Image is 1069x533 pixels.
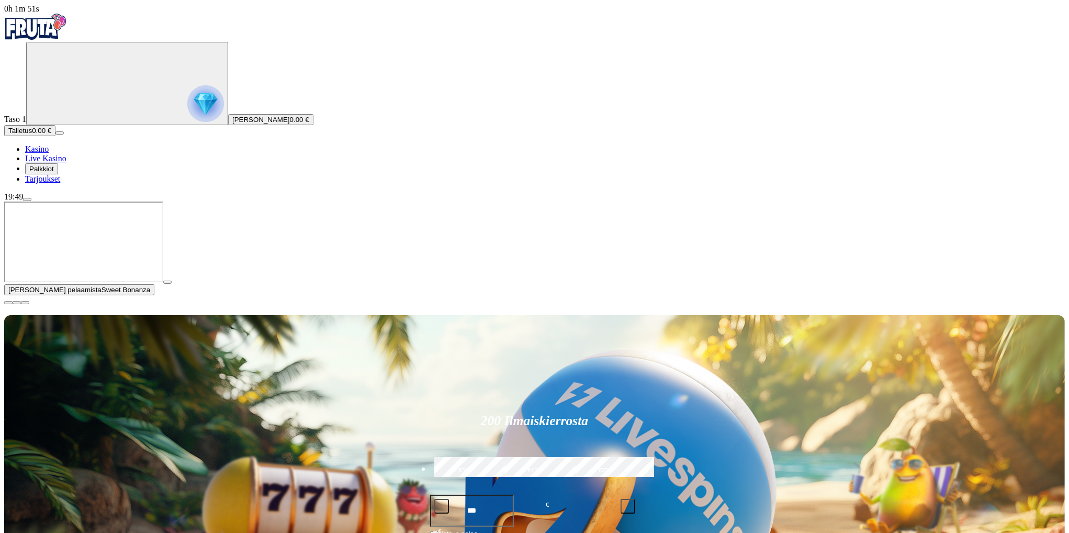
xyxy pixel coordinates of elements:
nav: Primary [4,14,1065,184]
button: Palkkiot [25,163,58,174]
iframe: Sweet Bonanza [4,202,163,282]
span: 19:49 [4,192,23,201]
span: 0.00 € [290,116,309,124]
button: chevron-down icon [13,301,21,304]
button: [PERSON_NAME] pelaamistaSweet Bonanza [4,284,154,295]
label: €50 [432,456,497,486]
button: fullscreen icon [21,301,29,304]
span: Sweet Bonanza [102,286,150,294]
a: Tarjoukset [25,174,60,183]
span: € [546,500,549,510]
a: Fruta [4,32,67,41]
img: Fruta [4,14,67,40]
nav: Main menu [4,145,1065,184]
a: Live Kasino [25,154,66,163]
span: Taso 1 [4,115,26,124]
span: user session time [4,4,39,13]
button: menu [23,198,31,201]
span: Palkkiot [29,165,54,173]
button: play icon [163,281,172,284]
label: €250 [573,456,638,486]
span: Talletus [8,127,32,135]
span: 0.00 € [32,127,51,135]
button: minus icon [434,499,449,514]
button: menu [55,131,64,135]
button: [PERSON_NAME]0.00 € [228,114,313,125]
span: [PERSON_NAME] pelaamista [8,286,102,294]
img: reward progress [187,85,224,122]
a: Kasino [25,145,49,153]
label: €150 [502,456,567,486]
button: close icon [4,301,13,304]
span: [PERSON_NAME] [232,116,290,124]
button: plus icon [621,499,635,514]
button: Talletusplus icon0.00 € [4,125,55,136]
button: reward progress [26,42,228,125]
